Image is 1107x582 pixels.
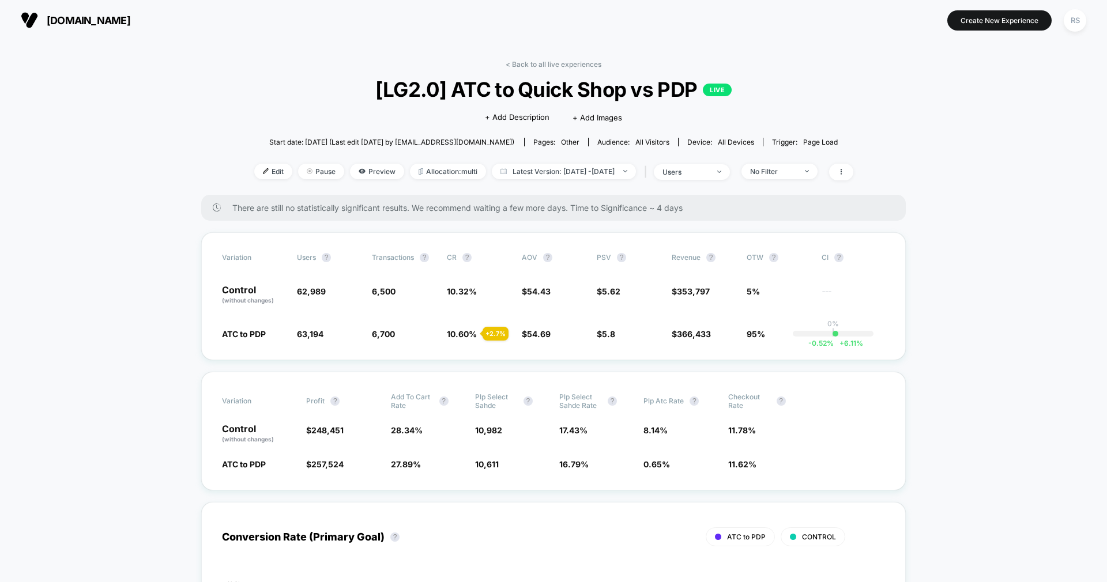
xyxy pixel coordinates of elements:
[643,425,668,435] span: 8.14 %
[391,392,434,410] span: Add To Cart Rate
[822,253,885,262] span: CI
[522,329,551,339] span: $
[1064,9,1086,32] div: RS
[492,164,636,179] span: Latest Version: [DATE] - [DATE]
[947,10,1052,31] button: Create New Experience
[718,138,754,146] span: all devices
[728,425,756,435] span: 11.78 %
[222,436,274,443] span: (without changes)
[747,286,760,296] span: 5%
[506,60,601,69] a: < Back to all live experiences
[602,329,615,339] span: 5.8
[522,286,551,296] span: $
[559,392,602,410] span: Plp Select Sahde Rate
[420,253,429,262] button: ?
[805,170,809,172] img: end
[485,112,549,123] span: + Add Description
[717,171,721,173] img: end
[559,459,589,469] span: 16.79 %
[269,138,514,146] span: Start date: [DATE] (Last edit [DATE] by [EMAIL_ADDRESS][DOMAIN_NAME])
[527,286,551,296] span: 54.43
[772,138,838,146] div: Trigger:
[222,253,285,262] span: Variation
[350,164,404,179] span: Preview
[222,424,295,444] p: Control
[635,138,669,146] span: All Visitors
[623,170,627,172] img: end
[462,253,472,262] button: ?
[543,253,552,262] button: ?
[573,113,622,122] span: + Add Images
[802,532,836,541] span: CONTROL
[297,253,316,262] span: users
[750,167,796,176] div: No Filter
[306,459,344,469] span: $
[727,532,766,541] span: ATC to PDP
[21,12,38,29] img: Visually logo
[832,328,834,337] p: |
[297,329,323,339] span: 63,194
[254,164,292,179] span: Edit
[475,459,499,469] span: 10,611
[617,253,626,262] button: ?
[803,138,838,146] span: Page Load
[372,286,396,296] span: 6,500
[642,164,654,180] span: |
[597,253,611,262] span: PSV
[1060,9,1090,32] button: RS
[306,396,325,405] span: Profit
[222,285,285,305] p: Control
[643,459,670,469] span: 0.65 %
[608,396,617,406] button: ?
[439,396,449,406] button: ?
[306,425,344,435] span: $
[527,329,551,339] span: 54.69
[222,392,285,410] span: Variation
[643,396,684,405] span: Plp Atc Rate
[475,425,502,435] span: 10,982
[284,77,823,101] span: [LG2.0] ATC to Quick Shop vs PDP
[372,329,395,339] span: 6,700
[311,425,344,435] span: 248,451
[533,138,579,146] div: Pages:
[839,339,844,347] span: +
[522,253,537,262] span: AOV
[677,286,710,296] span: 353,797
[728,459,756,469] span: 11.62 %
[311,459,344,469] span: 257,524
[706,253,716,262] button: ?
[597,286,620,296] span: $
[500,168,507,174] img: calendar
[419,168,423,175] img: rebalance
[747,253,810,262] span: OTW
[391,425,423,435] span: 28.34 %
[559,425,588,435] span: 17.43 %
[777,396,786,406] button: ?
[747,329,765,339] span: 95%
[672,253,701,262] span: Revenue
[475,392,518,410] span: Plp Select Sahde
[222,297,274,304] span: (without changes)
[447,286,477,296] span: 10.32 %
[17,11,134,29] button: [DOMAIN_NAME]
[597,329,615,339] span: $
[390,532,400,542] button: ?
[372,253,414,262] span: Transactions
[232,203,883,213] span: There are still no statistically significant results. We recommend waiting a few more days . Time...
[410,164,486,179] span: Allocation: multi
[47,14,130,27] span: [DOMAIN_NAME]
[222,329,266,339] span: ATC to PDP
[222,459,266,469] span: ATC to PDP
[597,138,669,146] div: Audience:
[297,286,326,296] span: 62,989
[672,329,711,339] span: $
[703,84,732,96] p: LIVE
[391,459,421,469] span: 27.89 %
[322,253,331,262] button: ?
[827,319,839,328] p: 0%
[677,329,711,339] span: 366,433
[678,138,763,146] span: Device:
[524,396,533,406] button: ?
[672,286,710,296] span: $
[808,339,834,347] span: -0.52 %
